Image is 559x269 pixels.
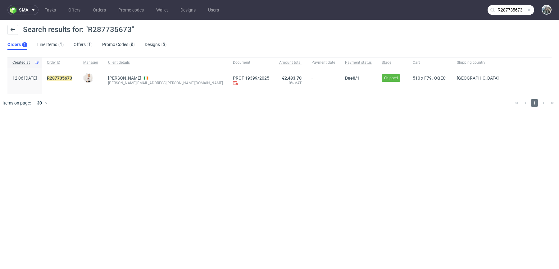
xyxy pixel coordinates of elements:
[74,40,92,50] a: Offers1
[177,5,199,15] a: Designs
[282,76,302,81] span: €2,483.70
[353,76,359,81] span: 0/1
[413,76,420,81] span: 510
[47,60,73,65] span: Order ID
[47,76,72,81] mark: R287735673
[23,25,134,34] span: Search results for: "R287735673"
[233,60,269,65] span: Document
[457,60,499,65] span: Shipping country
[163,43,165,47] div: 0
[279,81,302,86] span: 0% VAT
[413,60,447,65] span: Cart
[152,5,172,15] a: Wallet
[37,40,64,50] a: Line Items1
[7,40,27,50] a: Orders1
[108,81,223,86] div: [PERSON_NAME][EMAIL_ADDRESS][PERSON_NAME][DOMAIN_NAME]
[102,40,135,50] a: Promo Codes0
[413,76,447,81] div: x
[131,43,133,47] div: 0
[384,75,398,81] span: Shipped
[115,5,148,15] a: Promo codes
[145,40,166,50] a: Designs0
[204,5,223,15] a: Users
[12,76,37,81] span: 12:06 [DATE]
[531,99,538,107] span: 1
[24,43,26,47] div: 1
[65,5,84,15] a: Offers
[108,60,223,65] span: Client details
[47,76,73,81] a: R287735673
[10,7,19,14] img: logo
[41,5,60,15] a: Tasks
[233,76,269,81] a: PROF 19399/2025
[345,60,372,65] span: Payment status
[311,60,335,65] span: Payment date
[279,60,302,65] span: Amount total
[84,74,93,82] img: Mari Fok
[19,8,28,12] span: sma
[7,5,39,15] button: sma
[345,76,353,81] span: Due
[382,60,403,65] span: Stage
[457,76,499,81] span: [GEOGRAPHIC_DATA]
[60,43,62,47] div: 1
[33,99,44,107] div: 30
[2,100,31,106] span: Items on page:
[108,76,141,81] a: [PERSON_NAME]
[424,76,433,81] span: F79.
[311,76,335,86] span: -
[89,5,110,15] a: Orders
[542,5,551,14] img: Zeniuk Magdalena
[433,76,447,81] a: OQEC
[83,60,98,65] span: Manager
[12,60,32,65] span: Created at
[89,43,91,47] div: 1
